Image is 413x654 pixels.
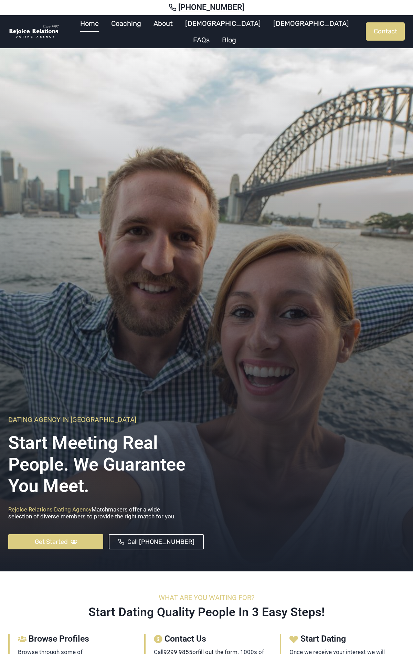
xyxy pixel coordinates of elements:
nav: Primary Navigation [63,15,366,48]
img: Rejoice Relations [8,24,60,39]
a: [DEMOGRAPHIC_DATA] [267,15,355,32]
a: Get Started [8,534,103,549]
p: Matchmakers offer a wide selection of diverse members to provide the right match for you. [8,506,204,524]
h1: Start Meeting Real People. We Guarantee you meet. [8,427,204,497]
a: Home [74,15,105,32]
a: [PHONE_NUMBER] [8,3,405,12]
a: FAQs [187,32,216,48]
a: About [147,15,179,32]
a: Blog [216,32,242,48]
h6: What Are you Waiting For? [8,593,405,602]
a: Call [PHONE_NUMBER] [109,534,204,549]
a: [DEMOGRAPHIC_DATA] [179,15,267,32]
a: Rejoice Relations Dating Agency [8,506,92,513]
a: Contact [366,22,405,40]
span: Get Started [35,537,68,547]
span: [PHONE_NUMBER] [178,3,244,12]
a: Coaching [105,15,147,32]
span: Browse Profiles [29,634,89,644]
span: Start Dating [300,634,346,644]
span: Call [PHONE_NUMBER] [127,537,194,547]
span: Contact Us [165,634,206,644]
h2: Start Dating Quality People In 3 Easy Steps! [8,605,405,620]
h6: Dating Agency In [GEOGRAPHIC_DATA] [8,415,204,424]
